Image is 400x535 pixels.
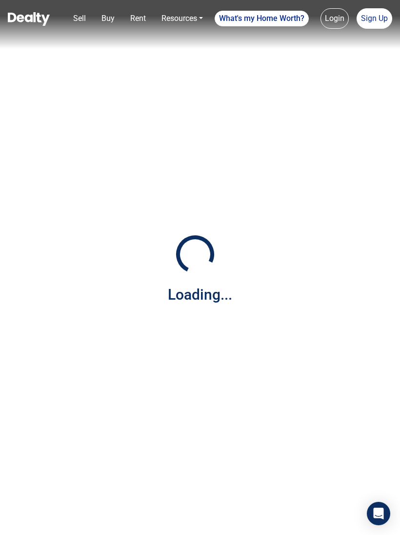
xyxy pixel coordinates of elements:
img: Dealty - Buy, Sell & Rent Homes [8,12,50,26]
a: Rent [126,9,150,28]
a: Sell [69,9,90,28]
a: Buy [98,9,119,28]
iframe: BigID CMP Widget [5,506,34,535]
a: Sign Up [357,8,392,29]
a: What's my Home Worth? [215,11,309,26]
div: Open Intercom Messenger [367,502,390,525]
a: Login [320,8,349,29]
img: Loading [171,230,220,279]
a: Resources [158,9,207,28]
div: Loading... [168,284,232,306]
